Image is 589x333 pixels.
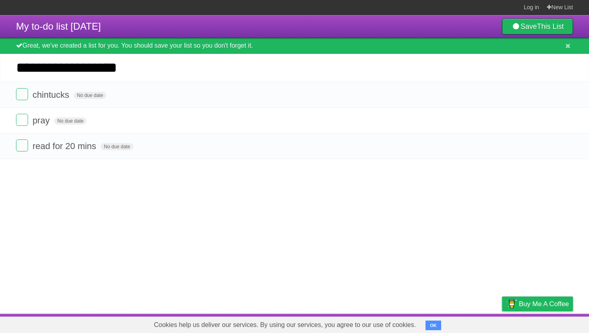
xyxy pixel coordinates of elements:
[146,317,424,333] span: Cookies help us deliver our services. By using our services, you agree to our use of cookies.
[522,316,573,331] a: Suggest a feature
[502,18,573,34] a: SaveThis List
[32,141,98,151] span: read for 20 mins
[32,90,71,100] span: chintucks
[422,316,454,331] a: Developers
[16,139,28,151] label: Done
[519,297,569,311] span: Buy me a coffee
[506,297,517,311] img: Buy me a coffee
[101,143,133,150] span: No due date
[32,115,52,125] span: pray
[54,117,87,125] span: No due date
[426,321,441,330] button: OK
[16,21,101,32] span: My to-do list [DATE]
[502,297,573,311] a: Buy me a coffee
[464,316,482,331] a: Terms
[16,114,28,126] label: Done
[395,316,412,331] a: About
[74,92,106,99] span: No due date
[537,22,564,30] b: This List
[16,88,28,100] label: Done
[492,316,512,331] a: Privacy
